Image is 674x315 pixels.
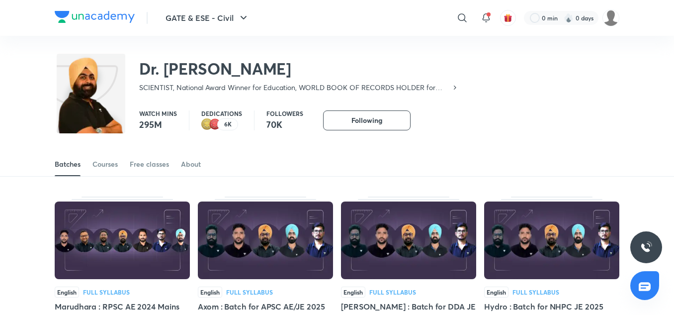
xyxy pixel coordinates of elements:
[139,59,459,79] h2: Dr. [PERSON_NAME]
[55,202,190,279] img: Thumbnail
[92,152,118,176] a: Courses
[351,115,382,125] span: Following
[201,118,213,130] img: educator badge2
[201,110,242,116] p: Dedications
[181,159,201,169] div: About
[57,56,125,154] img: class
[484,301,619,313] div: Hydro : Batch for NHPC JE 2025
[484,202,619,279] img: Thumbnail
[198,202,333,279] img: Thumbnail
[323,110,411,130] button: Following
[181,152,201,176] a: About
[640,241,652,253] img: ttu
[160,8,255,28] button: GATE & ESE - Civil
[55,159,81,169] div: Batches
[139,118,177,130] p: 295M
[198,301,333,313] div: Axom : Batch for APSC AE/JE 2025
[139,110,177,116] p: Watch mins
[226,289,273,295] div: Full Syllabus
[484,287,508,298] span: English
[564,13,574,23] img: streak
[504,13,512,22] img: avatar
[139,83,451,93] p: SCIENTIST, National Award Winner for Education, WORLD BOOK OF RECORDS HOLDER for Maximum UPSC Qua...
[512,289,559,295] div: Full Syllabus
[369,289,416,295] div: Full Syllabus
[130,159,169,169] div: Free classes
[198,287,222,298] span: English
[55,11,135,23] img: Company Logo
[92,159,118,169] div: Courses
[209,118,221,130] img: educator badge1
[602,9,619,26] img: Kamesh
[500,10,516,26] button: avatar
[341,202,476,279] img: Thumbnail
[55,287,79,298] span: English
[55,11,135,25] a: Company Logo
[224,121,232,128] p: 6K
[55,152,81,176] a: Batches
[83,289,130,295] div: Full Syllabus
[266,118,303,130] p: 70K
[341,287,365,298] span: English
[130,152,169,176] a: Free classes
[266,110,303,116] p: Followers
